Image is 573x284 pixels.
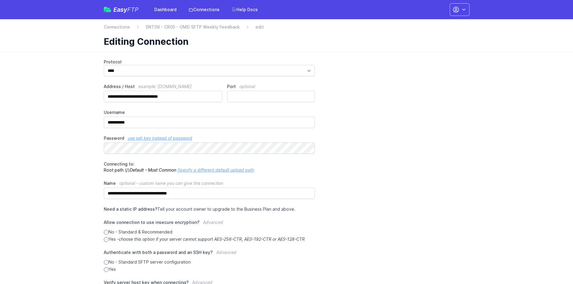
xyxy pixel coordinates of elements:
[104,161,315,173] p: Root path (/)
[177,167,254,173] a: Specify a different default upload path
[128,136,192,141] a: use ssh key instead of password
[104,36,465,47] h1: Editing Connection
[104,7,111,12] img: easyftp_logo.png
[104,249,315,259] label: Authenticate with both a password and an SSH key?
[104,135,315,141] label: Password
[216,250,236,255] span: Advanced
[104,84,223,90] label: Address / Host
[203,220,223,225] span: Advanced
[239,84,255,89] span: optional
[104,24,470,34] nav: Breadcrumb
[138,84,192,89] span: example: [DOMAIN_NAME]
[227,84,315,90] label: Port
[104,229,315,235] label: No - Standard & Recommended
[104,237,109,242] input: Yes -choose this option if your server cannot support AES-256-CTR, AES-192-CTR or AES-128-CTR
[104,7,139,13] a: EasyFTP
[151,4,180,15] a: Dashboard
[119,237,305,242] i: choose this option if your server cannot support AES-256-CTR, AES-192-CTR or AES-128-CTR
[146,24,240,30] a: SNT09 - CR05 - OMD SFTP Weekly Feedback
[104,236,315,242] label: Yes -
[104,267,109,272] input: Yes
[104,59,315,65] label: Protocol
[104,206,157,212] span: Need a static IP address?
[119,181,223,186] span: optional - custom name you can give this connection
[113,7,139,13] span: Easy
[127,6,139,13] span: FTP
[104,161,134,166] span: Connecting to:
[104,260,109,265] input: No - Standard SFTP server configuration
[228,4,261,15] a: Help Docs
[185,4,223,15] a: Connections
[104,219,315,229] label: Allow connection to use insecure encryption?
[130,167,176,173] i: Default - Most Common
[104,109,315,115] label: Username
[104,259,315,265] label: No - Standard SFTP server configuration
[104,180,315,186] label: Name
[104,24,130,30] a: Connections
[104,266,315,272] label: Yes
[104,206,315,212] p: Tell your account owner to upgrade to the Business Plan and above.
[104,230,109,235] input: No - Standard & Recommended
[255,24,264,30] span: edit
